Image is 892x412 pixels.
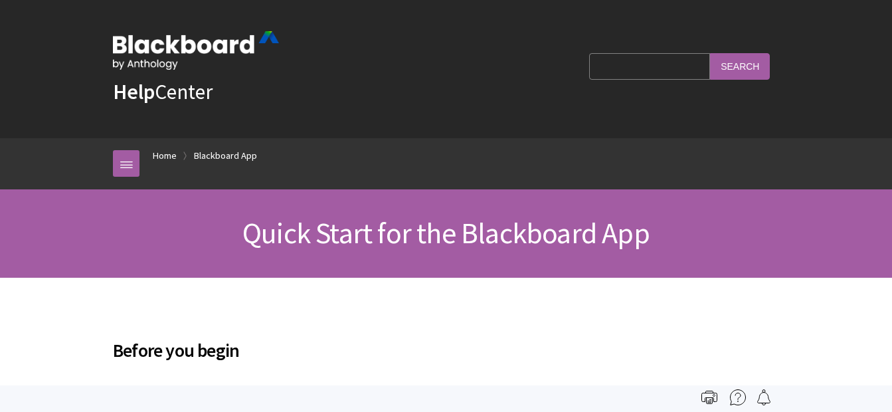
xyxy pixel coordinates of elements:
a: Blackboard App [194,148,257,164]
span: Before you begin [113,336,779,364]
span: Quick Start for the Blackboard App [242,215,650,251]
img: Print [701,389,717,405]
img: Follow this page [756,389,772,405]
a: Home [153,148,177,164]
input: Search [710,53,770,79]
img: Blackboard by Anthology [113,31,279,70]
img: More help [730,389,746,405]
a: HelpCenter [113,78,213,105]
strong: Help [113,78,155,105]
